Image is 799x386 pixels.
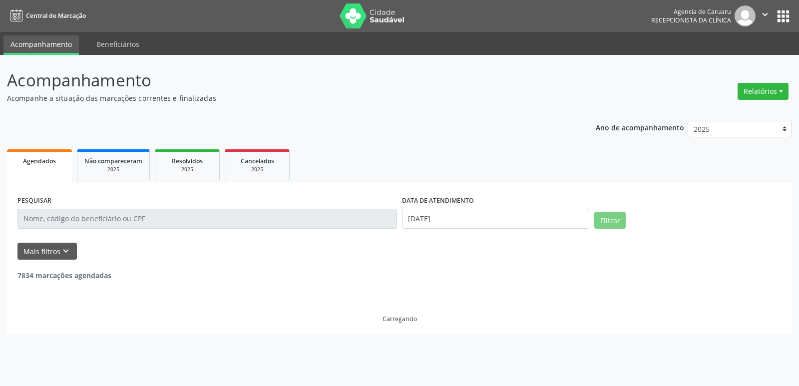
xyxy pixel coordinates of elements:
[17,271,111,280] strong: 7834 marcações agendadas
[241,157,274,165] span: Cancelados
[735,5,756,26] img: img
[3,35,79,55] a: Acompanhamento
[651,7,731,16] div: Agencia de Caruaru
[402,193,474,209] label: DATA DE ATENDIMENTO
[383,315,417,323] div: Carregando
[23,157,56,165] span: Agendados
[7,7,86,24] a: Central de Marcação
[232,166,282,173] div: 2025
[738,83,789,100] button: Relatórios
[756,5,775,26] button: 
[26,11,86,20] span: Central de Marcação
[60,246,71,257] i: keyboard_arrow_down
[7,93,556,103] p: Acompanhe a situação das marcações correntes e finalizadas
[84,157,142,165] span: Não compareceram
[17,193,51,209] label: PESQUISAR
[760,9,771,20] i: 
[84,166,142,173] div: 2025
[162,166,212,173] div: 2025
[775,7,792,25] button: apps
[7,68,556,93] p: Acompanhamento
[596,121,684,133] p: Ano de acompanhamento
[17,243,77,260] button: Mais filtroskeyboard_arrow_down
[172,157,203,165] span: Resolvidos
[17,209,397,229] input: Nome, código do beneficiário ou CPF
[89,35,146,53] a: Beneficiários
[651,16,731,24] span: Recepcionista da clínica
[402,209,589,229] input: Selecione um intervalo
[594,212,626,229] button: Filtrar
